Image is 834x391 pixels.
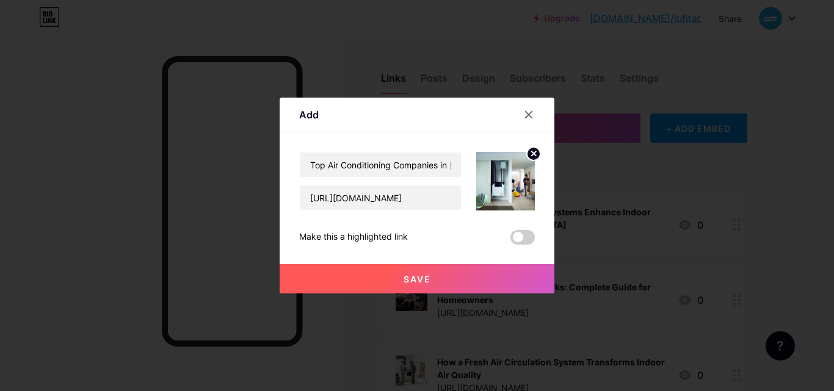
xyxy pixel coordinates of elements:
button: Save [280,264,554,293]
div: Make this a highlighted link [299,230,408,245]
input: URL [300,185,461,210]
input: Title [300,152,461,177]
span: Save [404,274,431,284]
img: link_thumbnail [476,152,535,210]
div: Add [299,107,319,122]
